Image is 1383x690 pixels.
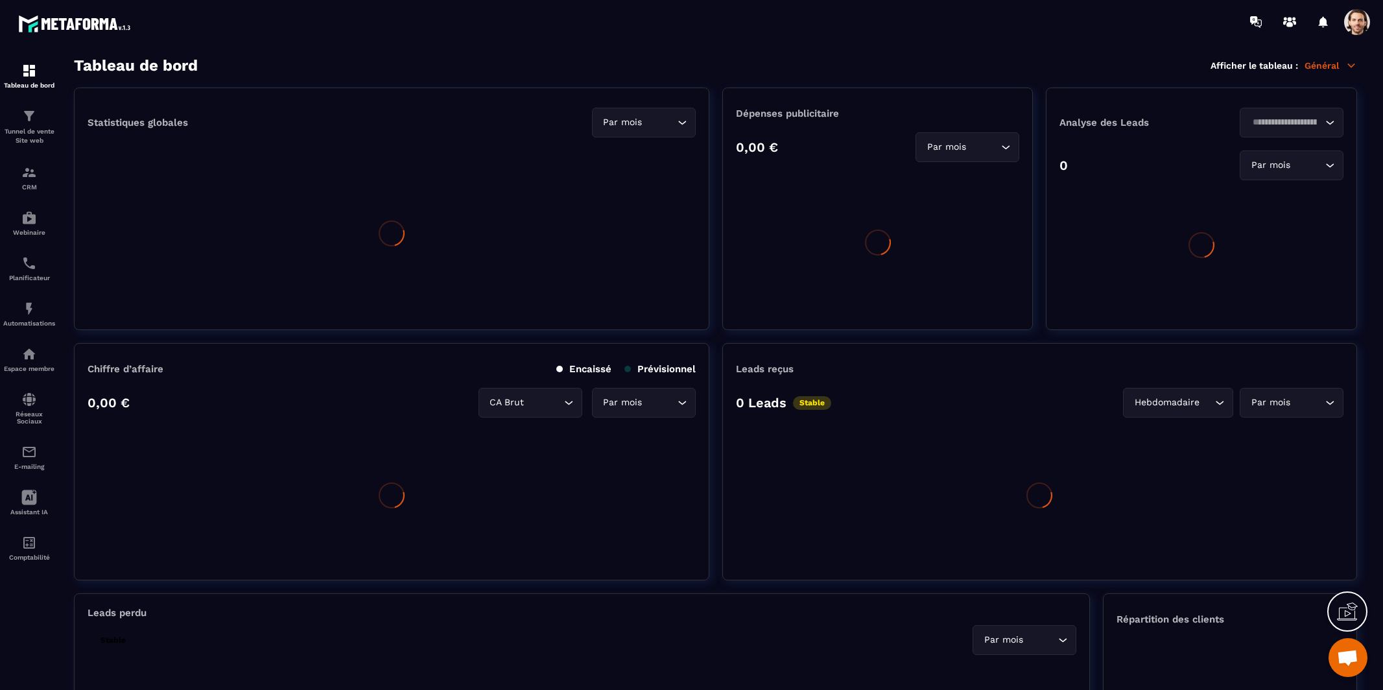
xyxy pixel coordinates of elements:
[3,200,55,246] a: automationsautomationsWebinaire
[3,480,55,525] a: Assistant IA
[3,463,55,470] p: E-mailing
[3,246,55,291] a: schedulerschedulerPlanificateur
[736,108,1020,119] p: Dépenses publicitaire
[1248,158,1293,172] span: Par mois
[1329,638,1367,677] div: Ouvrir le chat
[487,396,527,410] span: CA Brut
[924,140,969,154] span: Par mois
[527,396,561,410] input: Search for option
[981,633,1026,647] span: Par mois
[1123,388,1233,418] div: Search for option
[3,554,55,561] p: Comptabilité
[3,53,55,99] a: formationformationTableau de bord
[1026,633,1055,647] input: Search for option
[3,291,55,337] a: automationsautomationsAutomatisations
[1248,115,1322,130] input: Search for option
[21,108,37,124] img: formation
[600,396,645,410] span: Par mois
[21,392,37,407] img: social-network
[3,82,55,89] p: Tableau de bord
[736,395,786,410] p: 0 Leads
[1117,613,1343,625] p: Répartition des clients
[479,388,582,418] div: Search for option
[1059,117,1201,128] p: Analyse des Leads
[793,396,831,410] p: Stable
[88,363,163,375] p: Chiffre d’affaire
[973,625,1076,655] div: Search for option
[969,140,998,154] input: Search for option
[3,320,55,327] p: Automatisations
[3,434,55,480] a: emailemailE-mailing
[1248,396,1293,410] span: Par mois
[1131,396,1202,410] span: Hebdomadaire
[3,410,55,425] p: Réseaux Sociaux
[88,607,147,619] p: Leads perdu
[736,139,778,155] p: 0,00 €
[1293,158,1322,172] input: Search for option
[3,274,55,281] p: Planificateur
[1293,396,1322,410] input: Search for option
[600,115,645,130] span: Par mois
[916,132,1019,162] div: Search for option
[3,365,55,372] p: Espace membre
[1059,158,1068,173] p: 0
[88,117,188,128] p: Statistiques globales
[3,127,55,145] p: Tunnel de vente Site web
[21,165,37,180] img: formation
[1211,60,1298,71] p: Afficher le tableau :
[1240,108,1343,137] div: Search for option
[18,12,135,36] img: logo
[3,337,55,382] a: automationsautomationsEspace membre
[21,444,37,460] img: email
[3,229,55,236] p: Webinaire
[3,525,55,571] a: accountantaccountantComptabilité
[21,210,37,226] img: automations
[1240,150,1343,180] div: Search for option
[592,388,696,418] div: Search for option
[1305,60,1357,71] p: Général
[21,256,37,271] img: scheduler
[21,535,37,551] img: accountant
[592,108,696,137] div: Search for option
[21,301,37,316] img: automations
[624,363,696,375] p: Prévisionnel
[3,155,55,200] a: formationformationCRM
[3,184,55,191] p: CRM
[736,363,794,375] p: Leads reçus
[21,346,37,362] img: automations
[88,395,130,410] p: 0,00 €
[645,396,674,410] input: Search for option
[1202,396,1212,410] input: Search for option
[74,56,198,75] h3: Tableau de bord
[21,63,37,78] img: formation
[1240,388,1343,418] div: Search for option
[556,363,611,375] p: Encaissé
[94,634,132,647] p: Stable
[3,382,55,434] a: social-networksocial-networkRéseaux Sociaux
[3,508,55,516] p: Assistant IA
[645,115,674,130] input: Search for option
[3,99,55,155] a: formationformationTunnel de vente Site web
